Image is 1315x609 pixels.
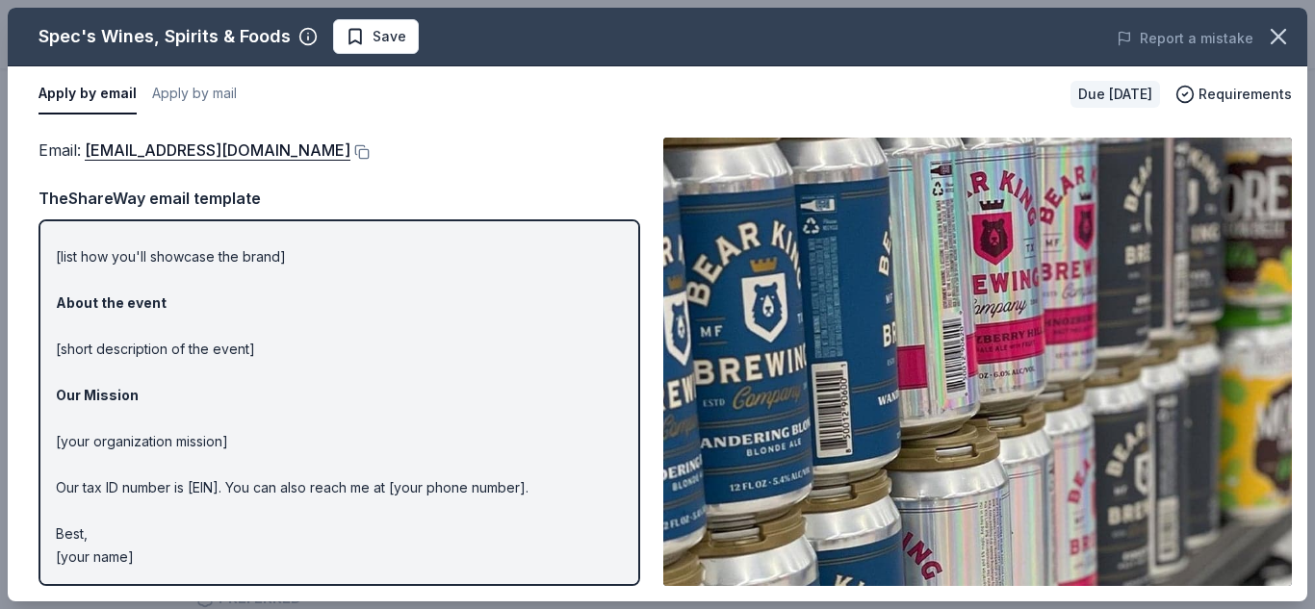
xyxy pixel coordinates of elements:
[85,138,350,163] a: [EMAIL_ADDRESS][DOMAIN_NAME]
[1117,27,1253,50] button: Report a mistake
[56,84,623,569] p: Hi [name/there], I am [your name] from [your org]. We are seeking [requested item] donation from ...
[56,387,139,403] strong: Our Mission
[663,138,1292,586] img: Image for Spec's Wines, Spirits & Foods
[39,21,291,52] div: Spec's Wines, Spirits & Foods
[1199,83,1292,106] span: Requirements
[39,186,640,211] div: TheShareWay email template
[373,25,406,48] span: Save
[333,19,419,54] button: Save
[39,140,350,160] span: Email :
[1070,81,1160,108] div: Due [DATE]
[1175,83,1292,106] button: Requirements
[56,294,167,311] strong: About the event
[39,74,137,114] button: Apply by email
[152,74,237,114] button: Apply by mail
